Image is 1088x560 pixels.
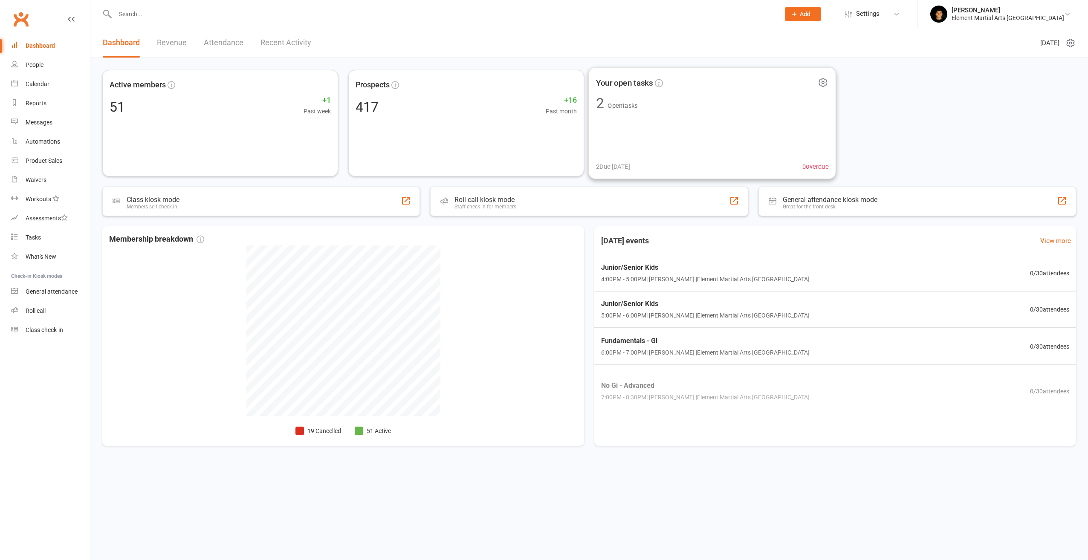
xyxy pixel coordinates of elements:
[260,28,311,58] a: Recent Activity
[127,204,179,210] div: Members self check-in
[11,209,90,228] a: Assessments
[11,282,90,301] a: General attendance kiosk mode
[26,288,78,295] div: General attendance
[26,138,60,145] div: Automations
[601,298,810,309] span: Junior/Senior Kids
[127,196,179,204] div: Class kiosk mode
[608,102,637,109] span: Open tasks
[802,162,828,172] span: 0 overdue
[785,7,821,21] button: Add
[356,79,390,91] span: Prospects
[304,107,331,116] span: Past week
[11,170,90,190] a: Waivers
[11,113,90,132] a: Messages
[454,204,516,210] div: Staff check-in for members
[26,307,46,314] div: Roll call
[594,233,656,248] h3: [DATE] events
[157,28,187,58] a: Revenue
[26,42,55,49] div: Dashboard
[11,55,90,75] a: People
[26,61,43,68] div: People
[454,196,516,204] div: Roll call kiosk mode
[26,157,62,164] div: Product Sales
[601,335,810,346] span: Fundamentals - Gi
[596,76,653,89] span: Your open tasks
[11,75,90,94] a: Calendar
[601,274,810,284] span: 4:00PM - 5:00PM | [PERSON_NAME] | Element Martial Arts [GEOGRAPHIC_DATA]
[11,301,90,320] a: Roll call
[1030,305,1069,314] span: 0 / 30 attendees
[11,190,90,209] a: Workouts
[11,247,90,266] a: What's New
[26,326,63,333] div: Class check-in
[601,348,810,357] span: 6:00PM - 7:00PM | [PERSON_NAME] | Element Martial Arts [GEOGRAPHIC_DATA]
[800,11,810,17] span: Add
[11,228,90,247] a: Tasks
[11,320,90,340] a: Class kiosk mode
[304,94,331,107] span: +1
[11,132,90,151] a: Automations
[26,119,52,126] div: Messages
[1040,236,1071,246] a: View more
[930,6,947,23] img: thumb_image1752621665.png
[26,196,51,202] div: Workouts
[11,36,90,55] a: Dashboard
[26,176,46,183] div: Waivers
[596,162,630,172] span: 2 Due [DATE]
[110,79,166,91] span: Active members
[204,28,243,58] a: Attendance
[601,262,810,273] span: Junior/Senior Kids
[11,94,90,113] a: Reports
[952,6,1064,14] div: [PERSON_NAME]
[783,204,877,210] div: Great for the front desk
[109,233,204,245] span: Membership breakdown
[113,8,774,20] input: Search...
[26,253,56,260] div: What's New
[601,393,810,402] span: 7:00PM - 8:30PM | [PERSON_NAME] | Element Martial Arts [GEOGRAPHIC_DATA]
[1030,387,1069,396] span: 0 / 30 attendees
[103,28,140,58] a: Dashboard
[1030,268,1069,278] span: 0 / 30 attendees
[952,14,1064,22] div: Element Martial Arts [GEOGRAPHIC_DATA]
[601,380,810,391] span: No Gi - Advanced
[26,215,68,222] div: Assessments
[26,81,49,87] div: Calendar
[110,100,125,114] div: 51
[783,196,877,204] div: General attendance kiosk mode
[11,151,90,170] a: Product Sales
[1040,38,1059,48] span: [DATE]
[295,426,341,436] li: 19 Cancelled
[10,9,32,30] a: Clubworx
[856,4,880,23] span: Settings
[601,311,810,320] span: 5:00PM - 6:00PM | [PERSON_NAME] | Element Martial Arts [GEOGRAPHIC_DATA]
[26,234,41,241] div: Tasks
[1030,341,1069,351] span: 0 / 30 attendees
[355,426,391,436] li: 51 Active
[546,107,577,116] span: Past month
[356,100,379,114] div: 417
[596,96,604,111] div: 2
[546,94,577,107] span: +16
[26,100,46,107] div: Reports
